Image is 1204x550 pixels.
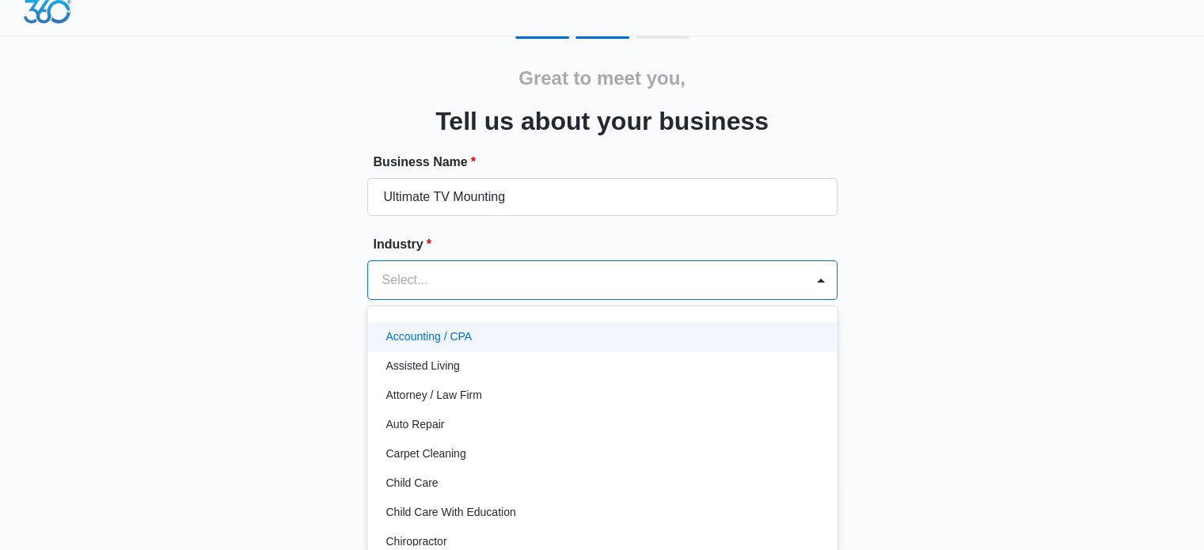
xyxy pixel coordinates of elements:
h2: Great to meet you, [518,64,686,93]
label: Business Name [374,153,844,172]
p: Auto Repair [386,416,445,433]
h3: Tell us about your business [435,102,769,140]
p: Carpet Cleaning [386,446,466,462]
input: e.g. Jane's Plumbing [367,178,837,216]
p: Accounting / CPA [386,328,473,345]
label: Industry [374,235,844,254]
p: Child Care [386,475,439,491]
p: Assisted Living [386,358,460,374]
p: Child Care With Education [386,504,516,521]
p: Attorney / Law Firm [386,387,482,404]
p: Chiropractor [386,533,447,550]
